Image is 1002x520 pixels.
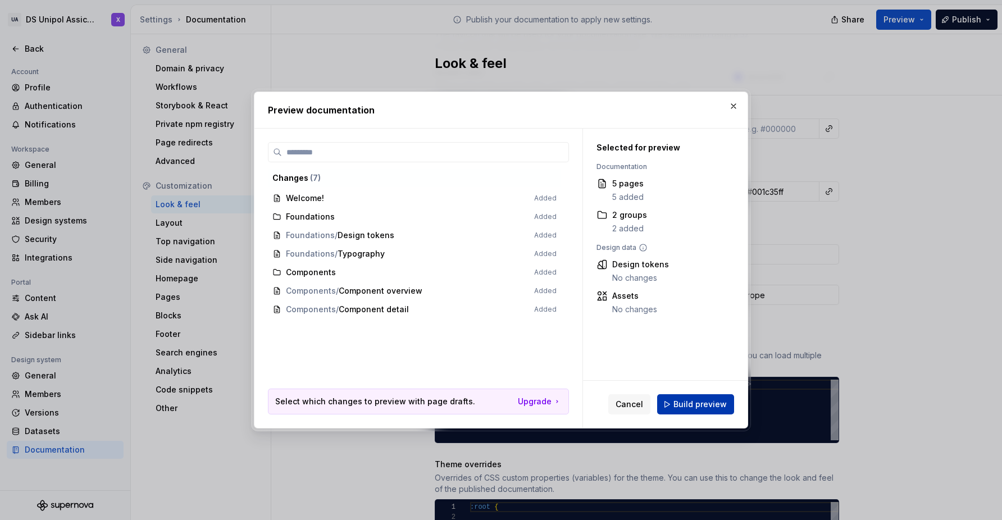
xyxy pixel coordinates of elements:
div: Design tokens [612,259,669,270]
div: 5 added [612,191,644,203]
div: 2 added [612,223,647,234]
div: Design data [596,243,728,252]
div: 2 groups [612,209,647,221]
span: Build preview [673,399,727,410]
div: No changes [612,304,657,315]
h2: Preview documentation [268,103,734,117]
button: Cancel [608,394,650,414]
div: Changes [272,172,557,184]
div: Selected for preview [596,142,728,153]
p: Select which changes to preview with page drafts. [275,396,475,407]
div: 5 pages [612,178,644,189]
span: Cancel [616,399,643,410]
div: Documentation [596,162,728,171]
div: Assets [612,290,657,302]
div: No changes [612,272,669,284]
span: ( 7 ) [310,173,321,183]
button: Upgrade [518,396,562,407]
button: Build preview [657,394,734,414]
